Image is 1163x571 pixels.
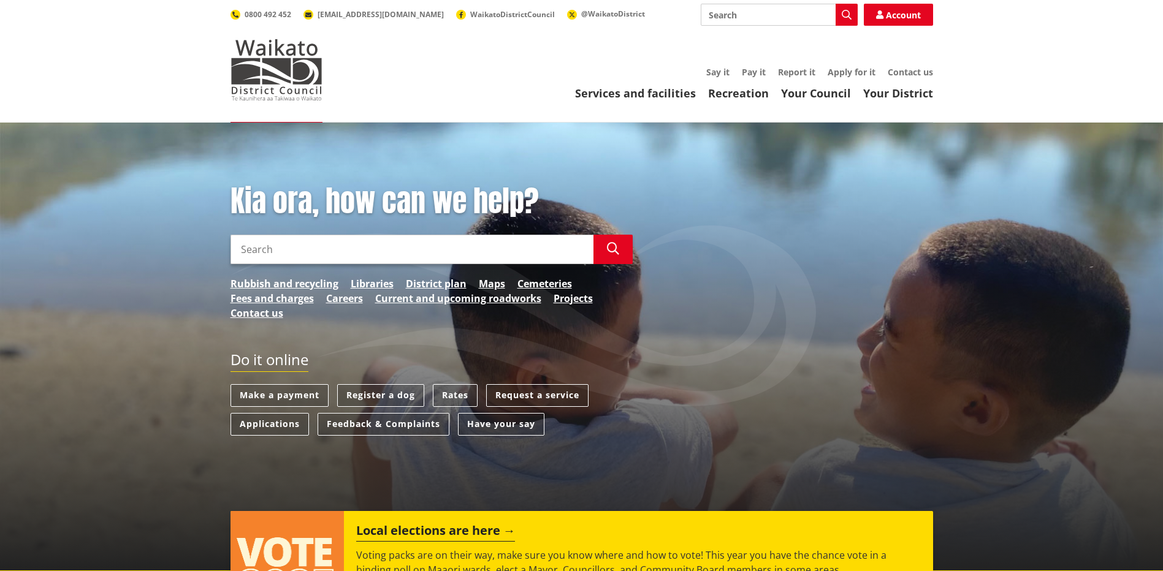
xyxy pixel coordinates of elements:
[581,9,645,19] span: @WaikatoDistrict
[318,413,449,436] a: Feedback & Complaints
[231,291,314,306] a: Fees and charges
[231,384,329,407] a: Make a payment
[231,184,633,219] h1: Kia ora, how can we help?
[863,86,933,100] a: Your District
[231,39,322,100] img: Waikato District Council - Te Kaunihera aa Takiwaa o Waikato
[337,384,424,407] a: Register a dog
[742,66,766,78] a: Pay it
[458,413,544,436] a: Have your say
[470,9,555,20] span: WaikatoDistrictCouncil
[356,523,515,542] h2: Local elections are here
[486,384,589,407] a: Request a service
[517,276,572,291] a: Cemeteries
[303,9,444,20] a: [EMAIL_ADDRESS][DOMAIN_NAME]
[479,276,505,291] a: Maps
[567,9,645,19] a: @WaikatoDistrict
[778,66,815,78] a: Report it
[231,306,283,320] a: Contact us
[828,66,875,78] a: Apply for it
[433,384,478,407] a: Rates
[231,276,338,291] a: Rubbish and recycling
[406,276,467,291] a: District plan
[864,4,933,26] a: Account
[326,291,363,306] a: Careers
[231,351,308,372] h2: Do it online
[701,4,858,26] input: Search input
[575,86,696,100] a: Services and facilities
[554,291,593,306] a: Projects
[318,9,444,20] span: [EMAIL_ADDRESS][DOMAIN_NAME]
[231,235,593,264] input: Search input
[708,86,769,100] a: Recreation
[888,66,933,78] a: Contact us
[231,9,291,20] a: 0800 492 452
[245,9,291,20] span: 0800 492 452
[781,86,851,100] a: Your Council
[351,276,394,291] a: Libraries
[375,291,541,306] a: Current and upcoming roadworks
[231,413,309,436] a: Applications
[706,66,730,78] a: Say it
[456,9,555,20] a: WaikatoDistrictCouncil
